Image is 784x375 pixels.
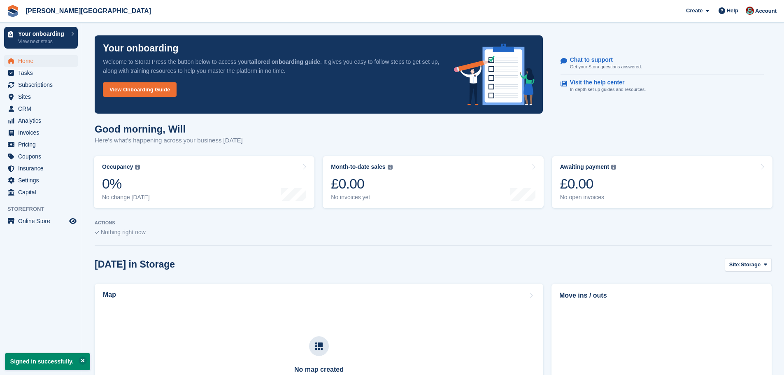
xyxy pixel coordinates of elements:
[741,261,761,269] span: Storage
[570,56,635,63] p: Chat to support
[18,127,67,138] span: Invoices
[7,205,82,213] span: Storefront
[4,175,78,186] a: menu
[18,31,67,37] p: Your onboarding
[755,7,777,15] span: Account
[560,175,616,192] div: £0.00
[95,220,772,226] p: ACTIONS
[4,215,78,227] a: menu
[4,67,78,79] a: menu
[4,79,78,91] a: menu
[249,58,320,65] strong: tailored onboarding guide
[560,163,610,170] div: Awaiting payment
[22,4,154,18] a: [PERSON_NAME][GEOGRAPHIC_DATA]
[102,175,150,192] div: 0%
[95,136,243,145] p: Here's what's happening across your business [DATE]
[559,291,764,300] h2: Move ins / outs
[18,186,67,198] span: Capital
[388,165,393,170] img: icon-info-grey-7440780725fd019a000dd9b08b2336e03edf1995a4989e88bcd33f0948082b44.svg
[18,103,67,114] span: CRM
[4,151,78,162] a: menu
[7,5,19,17] img: stora-icon-8386f47178a22dfd0bd8f6a31ec36ba5ce8667c1dd55bd0f319d3a0aa187defe.svg
[272,366,366,373] h3: No map created
[560,194,616,201] div: No open invoices
[68,216,78,226] a: Preview store
[686,7,703,15] span: Create
[18,91,67,102] span: Sites
[18,139,67,150] span: Pricing
[18,79,67,91] span: Subscriptions
[4,139,78,150] a: menu
[552,156,772,208] a: Awaiting payment £0.00 No open invoices
[135,165,140,170] img: icon-info-grey-7440780725fd019a000dd9b08b2336e03edf1995a4989e88bcd33f0948082b44.svg
[4,55,78,67] a: menu
[18,215,67,227] span: Online Store
[570,86,646,93] p: In-depth set up guides and resources.
[18,163,67,174] span: Insurance
[103,57,441,75] p: Welcome to Stora! Press the button below to access your . It gives you easy to follow steps to ge...
[18,55,67,67] span: Home
[331,163,385,170] div: Month-to-date sales
[95,123,243,135] h1: Good morning, Will
[103,82,177,97] a: View Onboarding Guide
[727,7,738,15] span: Help
[102,194,150,201] div: No change [DATE]
[18,115,67,126] span: Analytics
[454,44,535,105] img: onboarding-info-6c161a55d2c0e0a8cae90662b2fe09162a5109e8cc188191df67fb4f79e88e88.svg
[331,194,392,201] div: No invoices yet
[323,156,543,208] a: Month-to-date sales £0.00 No invoices yet
[4,186,78,198] a: menu
[4,27,78,49] a: Your onboarding View next steps
[95,231,99,234] img: blank_slate_check_icon-ba018cac091ee9be17c0a81a6c232d5eb81de652e7a59be601be346b1b6ddf79.svg
[18,67,67,79] span: Tasks
[102,163,133,170] div: Occupancy
[103,44,179,53] p: Your onboarding
[331,175,392,192] div: £0.00
[95,259,175,270] h2: [DATE] in Storage
[18,175,67,186] span: Settings
[103,291,116,298] h2: Map
[4,91,78,102] a: menu
[5,353,90,370] p: Signed in successfully.
[4,127,78,138] a: menu
[570,79,640,86] p: Visit the help center
[315,342,323,350] img: map-icn-33ee37083ee616e46c38cad1a60f524a97daa1e2b2c8c0bc3eb3415660979fc1.svg
[729,261,741,269] span: Site:
[611,165,616,170] img: icon-info-grey-7440780725fd019a000dd9b08b2336e03edf1995a4989e88bcd33f0948082b44.svg
[561,75,764,97] a: Visit the help center In-depth set up guides and resources.
[570,63,642,70] p: Get your Stora questions answered.
[4,163,78,174] a: menu
[725,258,772,272] button: Site: Storage
[4,103,78,114] a: menu
[101,229,146,235] span: Nothing right now
[18,151,67,162] span: Coupons
[4,115,78,126] a: menu
[561,52,764,75] a: Chat to support Get your Stora questions answered.
[18,38,67,45] p: View next steps
[94,156,314,208] a: Occupancy 0% No change [DATE]
[746,7,754,15] img: Will Dougan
